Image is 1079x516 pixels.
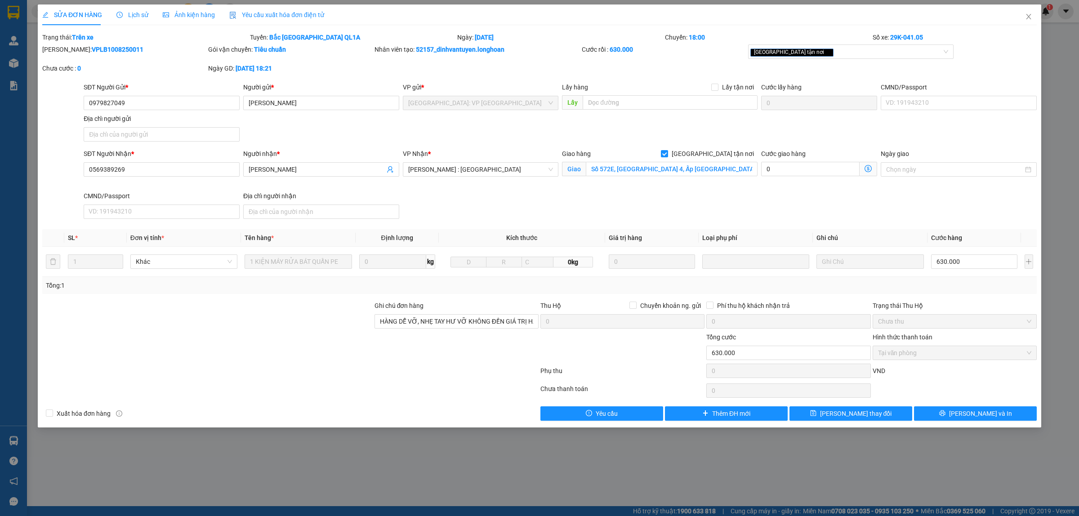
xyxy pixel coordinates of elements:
[4,62,56,70] span: 10:03:41 [DATE]
[72,34,94,41] b: Trên xe
[637,301,704,311] span: Chuyển khoản ng. gửi
[92,46,143,53] b: VPLB1008250011
[586,410,592,417] span: exclamation-circle
[243,149,399,159] div: Người nhận
[761,150,806,157] label: Cước giao hàng
[163,12,169,18] span: picture
[586,162,758,176] input: Giao tận nơi
[865,165,872,172] span: dollar-circle
[873,367,885,374] span: VND
[562,162,586,176] span: Giao
[665,406,788,421] button: plusThêm ĐH mới
[403,150,428,157] span: VP Nhận
[881,150,909,157] label: Ngày giao
[245,254,352,269] input: VD: Bàn, Ghế
[825,50,830,54] span: close
[873,334,932,341] label: Hình thức thanh toán
[816,254,923,269] input: Ghi Chú
[136,255,232,268] span: Khác
[408,163,553,176] span: Hồ Chí Minh : Kho Quận 12
[810,410,816,417] span: save
[886,165,1023,174] input: Ngày giao
[539,366,705,382] div: Phụ thu
[42,11,102,18] span: SỬA ĐƠN HÀNG
[243,82,399,92] div: Người gửi
[236,65,272,72] b: [DATE] 18:21
[890,34,923,41] b: 29K-041.05
[949,409,1012,418] span: [PERSON_NAME] và In
[562,150,591,157] span: Giao hàng
[208,63,372,73] div: Ngày GD:
[208,44,372,54] div: Gói vận chuyển:
[84,82,240,92] div: SĐT Người Gửi
[53,409,114,418] span: Xuất hóa đơn hàng
[761,84,802,91] label: Cước lấy hàng
[229,11,324,18] span: Yêu cầu xuất hóa đơn điện tử
[84,127,240,142] input: Địa chỉ của người gửi
[881,82,1037,92] div: CMND/Passport
[77,65,81,72] b: 0
[78,19,165,36] span: CÔNG TY TNHH CHUYỂN PHÁT NHANH BẢO AN
[243,191,399,201] div: Địa chỉ người nhận
[668,149,758,159] span: [GEOGRAPHIC_DATA] tận nơi
[609,234,642,241] span: Giá trị hàng
[699,229,813,247] th: Loại phụ phí
[539,384,705,400] div: Chưa thanh toán
[254,46,286,53] b: Tiêu chuẩn
[689,34,705,41] b: 18:00
[553,257,593,267] span: 0kg
[873,301,1037,311] div: Trạng thái Thu Hộ
[596,409,618,418] span: Yêu cầu
[1025,254,1033,269] button: plus
[42,12,49,18] span: edit
[46,254,60,269] button: delete
[381,234,413,241] span: Định lượng
[562,84,588,91] span: Lấy hàng
[872,32,1038,42] div: Số xe:
[68,234,75,241] span: SL
[522,257,554,267] input: C
[163,11,215,18] span: Ảnh kiện hàng
[486,257,522,267] input: R
[931,234,962,241] span: Cước hàng
[761,96,877,110] input: Cước lấy hàng
[820,409,892,418] span: [PERSON_NAME] thay đổi
[878,346,1031,360] span: Tại văn phòng
[403,82,559,92] div: VP gửi
[702,410,709,417] span: plus
[878,315,1031,328] span: Chưa thu
[416,46,504,53] b: 52157_dinhvantuyen.longhoan
[813,229,927,247] th: Ghi chú
[375,314,539,329] input: Ghi chú đơn hàng
[609,254,695,269] input: 0
[450,257,486,267] input: D
[25,19,48,27] strong: CSKH:
[42,44,206,54] div: [PERSON_NAME]:
[761,162,860,176] input: Cước giao hàng
[426,254,435,269] span: kg
[116,12,123,18] span: clock-circle
[116,11,148,18] span: Lịch sử
[4,48,137,60] span: Mã đơn: VPLB1308250003
[243,205,399,219] input: Địa chỉ của người nhận
[664,32,872,42] div: Chuyến:
[713,301,794,311] span: Phí thu hộ khách nhận trả
[475,34,494,41] b: [DATE]
[456,32,664,42] div: Ngày:
[1025,13,1032,20] span: close
[229,12,236,19] img: icon
[42,63,206,73] div: Chưa cước :
[84,114,240,124] div: Địa chỉ người gửi
[245,234,274,241] span: Tên hàng
[116,410,122,417] span: info-circle
[789,406,912,421] button: save[PERSON_NAME] thay đổi
[1016,4,1041,30] button: Close
[914,406,1037,421] button: printer[PERSON_NAME] và In
[46,280,416,290] div: Tổng: 1
[130,234,164,241] span: Đơn vị tính
[408,96,553,110] span: Hà Nội: VP Long Biên
[84,149,240,159] div: SĐT Người Nhận
[583,95,758,110] input: Dọc đường
[375,44,580,54] div: Nhân viên tạo:
[84,191,240,201] div: CMND/Passport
